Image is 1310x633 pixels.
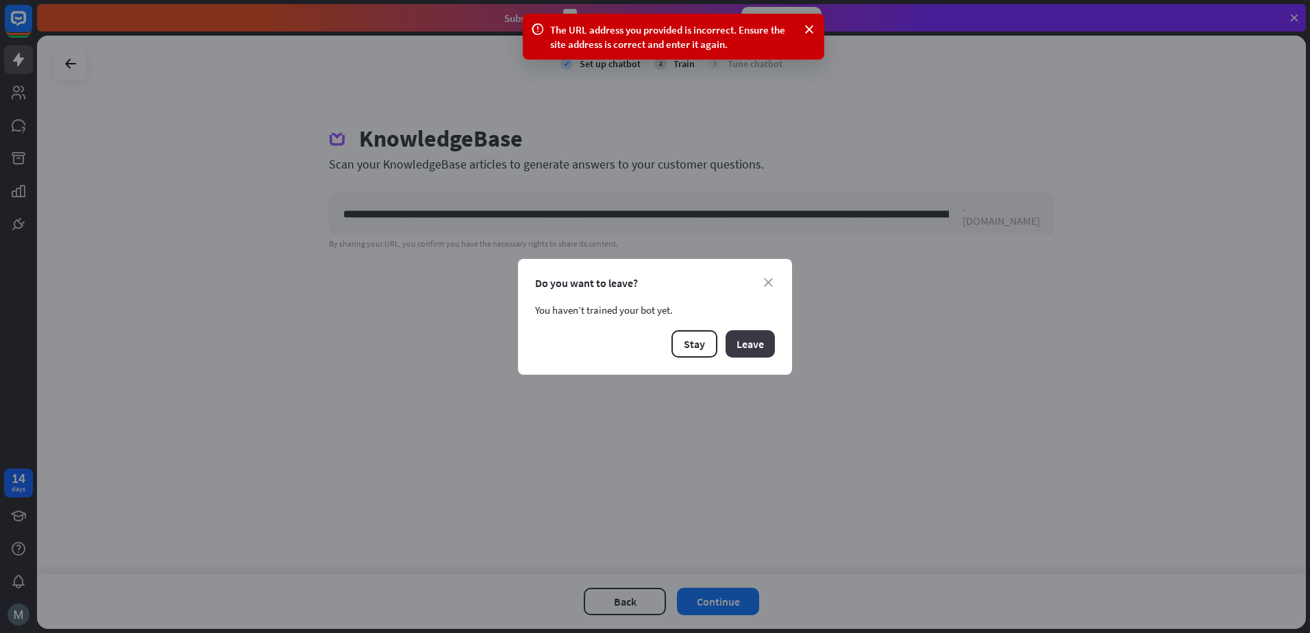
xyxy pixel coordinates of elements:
[726,330,775,358] button: Leave
[535,276,775,290] div: Do you want to leave?
[764,278,773,287] i: close
[11,5,52,47] button: Open LiveChat chat widget
[535,303,775,316] div: You haven’t trained your bot yet.
[550,23,797,51] div: The URL address you provided is incorrect. Ensure the site address is correct and enter it again.
[671,330,717,358] button: Stay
